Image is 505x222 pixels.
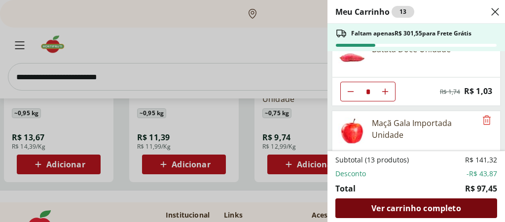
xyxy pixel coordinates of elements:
div: 13 [392,6,414,18]
button: Aumentar Quantidade [375,82,395,101]
button: Remove [481,41,493,53]
span: Subtotal (13 produtos) [335,155,409,165]
div: Maçã Gala Importada Unidade [372,117,476,141]
a: Ver carrinho completo [335,198,497,218]
h2: Meu Carrinho [335,6,414,18]
span: R$ 97,45 [465,183,497,194]
button: Remove [481,115,493,127]
span: Desconto [335,169,366,179]
span: R$ 1,03 [464,85,492,98]
span: Faltam apenas R$ 301,55 para Frete Grátis [351,30,471,37]
input: Quantidade Atual [361,82,375,101]
span: Ver carrinho completo [371,204,461,212]
button: Diminuir Quantidade [341,82,361,101]
span: -R$ 43,87 [467,169,497,179]
span: R$ 1,74 [440,88,460,96]
span: R$ 141,32 [465,155,497,165]
img: Maçã Gala Importada Unidade [338,117,366,145]
span: Total [335,183,356,194]
img: Batata Doce Unidade [338,43,366,71]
